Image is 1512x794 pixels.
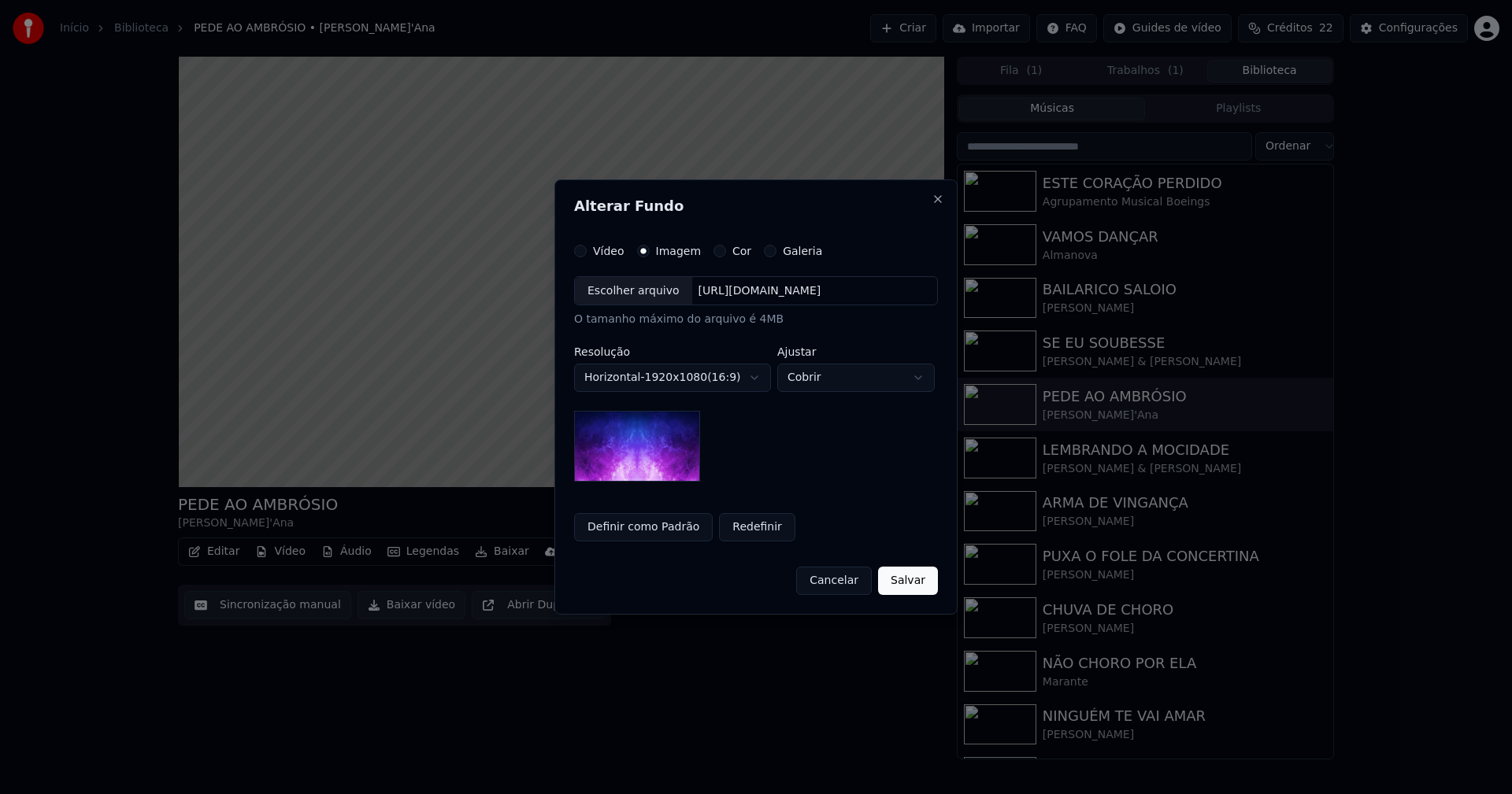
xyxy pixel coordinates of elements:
[878,567,938,595] button: Salvar
[575,277,692,305] div: Escolher arquivo
[783,246,822,257] label: Galeria
[574,199,938,213] h2: Alterar Fundo
[777,346,935,357] label: Ajustar
[656,246,701,257] label: Imagem
[593,246,624,257] label: Vídeo
[796,567,872,595] button: Cancelar
[574,346,771,357] label: Resolução
[574,513,713,541] button: Definir como Padrão
[574,312,938,328] div: O tamanho máximo do arquivo é 4MB
[732,246,751,257] label: Cor
[692,283,828,299] div: [URL][DOMAIN_NAME]
[719,513,795,541] button: Redefinir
